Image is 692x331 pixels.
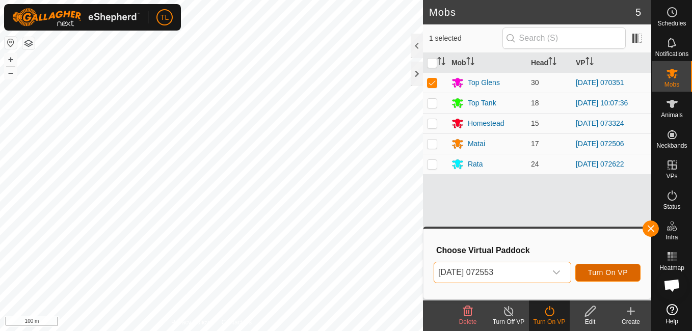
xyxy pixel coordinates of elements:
a: Privacy Policy [171,318,209,327]
th: Head [527,53,572,73]
span: 15 [531,119,539,127]
span: VPs [666,173,677,179]
span: 5 [635,5,641,20]
span: TL [161,12,169,23]
p-sorticon: Activate to sort [548,59,556,67]
div: Turn Off VP [488,317,529,326]
span: Delete [459,318,477,325]
span: Notifications [655,51,688,57]
span: 24 [531,160,539,168]
div: Turn On VP [529,317,570,326]
th: Mob [447,53,527,73]
a: [DATE] 10:07:36 [576,99,628,107]
p-sorticon: Activate to sort [466,59,474,67]
h3: Choose Virtual Paddock [436,245,641,255]
p-sorticon: Activate to sort [437,59,445,67]
div: Homestead [468,118,504,129]
span: Neckbands [656,143,687,149]
button: Map Layers [22,37,35,49]
h2: Mobs [429,6,635,18]
div: Open chat [657,270,687,300]
span: 2025-09-24 072553 [434,262,546,283]
a: [DATE] 072622 [576,160,624,168]
a: [DATE] 072506 [576,140,624,148]
button: Reset Map [5,37,17,49]
span: 18 [531,99,539,107]
span: Turn On VP [588,268,628,277]
div: Edit [570,317,610,326]
a: [DATE] 070351 [576,78,624,87]
span: Animals [661,112,683,118]
span: Heatmap [659,265,684,271]
span: 17 [531,140,539,148]
a: [DATE] 073324 [576,119,624,127]
input: Search (S) [502,27,626,49]
button: + [5,53,17,66]
div: Matai [468,139,485,149]
img: Gallagher Logo [12,8,140,26]
span: Mobs [664,81,679,88]
th: VP [572,53,651,73]
span: Infra [666,234,678,240]
span: Status [663,204,680,210]
a: Help [652,300,692,328]
div: dropdown trigger [546,262,567,283]
div: Top Glens [468,77,500,88]
div: Create [610,317,651,326]
button: Turn On VP [575,264,641,282]
span: 1 selected [429,33,502,44]
a: Contact Us [222,318,252,327]
div: Rata [468,159,483,170]
span: Schedules [657,20,686,26]
div: Top Tank [468,98,496,108]
button: – [5,67,17,79]
p-sorticon: Activate to sort [585,59,594,67]
span: 30 [531,78,539,87]
span: Help [666,318,678,324]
